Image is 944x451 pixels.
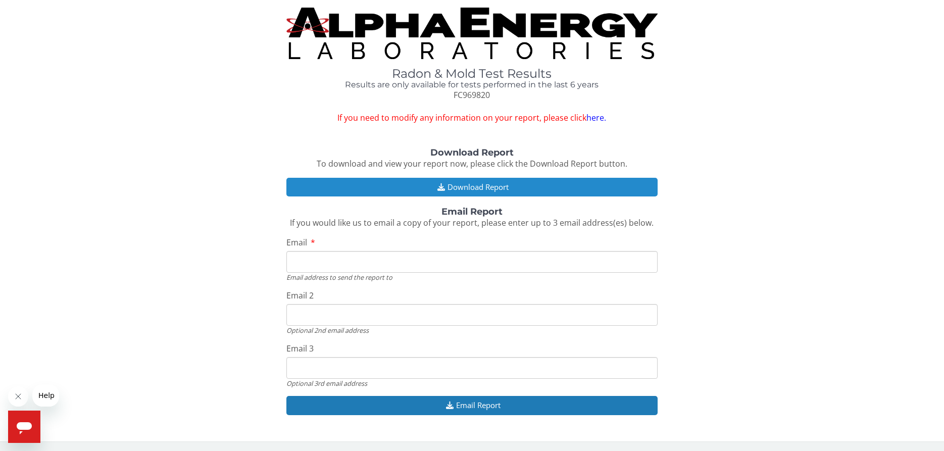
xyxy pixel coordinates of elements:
[286,112,658,124] span: If you need to modify any information on your report, please click
[286,326,658,335] div: Optional 2nd email address
[290,217,654,228] span: If you would like us to email a copy of your report, please enter up to 3 email address(es) below.
[286,8,658,59] img: TightCrop.jpg
[286,237,307,248] span: Email
[286,273,658,282] div: Email address to send the report to
[32,384,59,407] iframe: Message from company
[286,67,658,80] h1: Radon & Mold Test Results
[430,147,514,158] strong: Download Report
[8,386,28,407] iframe: Close message
[8,411,40,443] iframe: Button to launch messaging window
[586,112,606,123] a: here.
[454,89,490,101] span: FC969820
[286,396,658,415] button: Email Report
[317,158,627,169] span: To download and view your report now, please click the Download Report button.
[286,343,314,354] span: Email 3
[441,206,503,217] strong: Email Report
[286,178,658,196] button: Download Report
[286,290,314,301] span: Email 2
[286,80,658,89] h4: Results are only available for tests performed in the last 6 years
[286,379,658,388] div: Optional 3rd email address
